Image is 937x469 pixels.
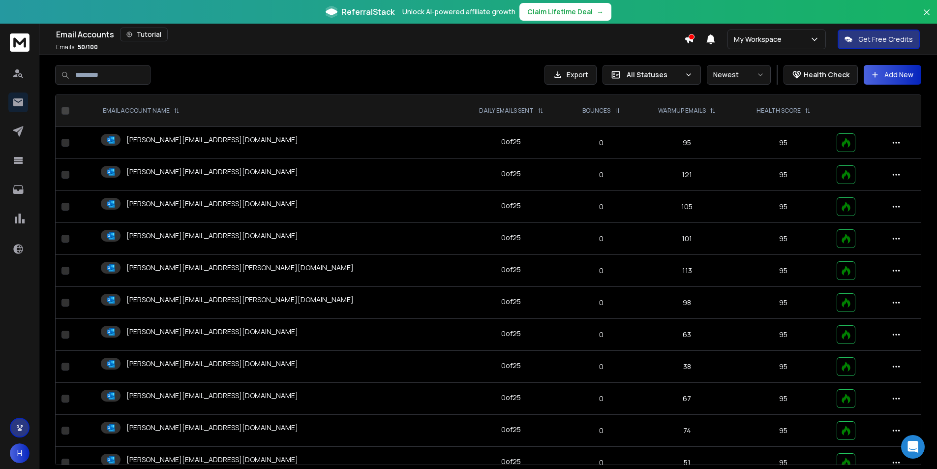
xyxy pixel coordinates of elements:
td: 95 [637,127,736,159]
td: 105 [637,191,736,223]
div: 0 of 25 [501,265,521,275]
div: 0 of 25 [501,169,521,179]
p: 0 [571,170,632,180]
span: ReferralStack [341,6,394,18]
button: Claim Lifetime Deal→ [519,3,611,21]
td: 95 [736,287,831,319]
p: 0 [571,202,632,212]
div: 0 of 25 [501,425,521,435]
p: Emails : [56,43,98,51]
td: 95 [736,415,831,447]
div: 0 of 25 [501,201,521,211]
td: 67 [637,383,736,415]
p: 0 [571,298,632,308]
p: 0 [571,234,632,244]
p: [PERSON_NAME][EMAIL_ADDRESS][DOMAIN_NAME] [126,391,298,401]
td: 98 [637,287,736,319]
button: Close banner [920,6,933,30]
td: 63 [637,319,736,351]
div: Open Intercom Messenger [901,435,925,459]
p: [PERSON_NAME][EMAIL_ADDRESS][PERSON_NAME][DOMAIN_NAME] [126,295,354,305]
td: 121 [637,159,736,191]
td: 101 [637,223,736,255]
p: [PERSON_NAME][EMAIL_ADDRESS][DOMAIN_NAME] [126,455,298,465]
p: 0 [571,394,632,404]
p: Health Check [804,70,849,80]
td: 95 [736,255,831,287]
button: Health Check [784,65,858,85]
td: 95 [736,127,831,159]
p: [PERSON_NAME][EMAIL_ADDRESS][DOMAIN_NAME] [126,231,298,241]
p: All Statuses [627,70,681,80]
div: 0 of 25 [501,233,521,243]
p: My Workspace [734,34,786,44]
td: 95 [736,159,831,191]
button: Export [544,65,597,85]
td: 113 [637,255,736,287]
p: [PERSON_NAME][EMAIL_ADDRESS][DOMAIN_NAME] [126,199,298,209]
button: H [10,443,30,463]
td: 95 [736,191,831,223]
p: 0 [571,266,632,276]
p: [PERSON_NAME][EMAIL_ADDRESS][PERSON_NAME][DOMAIN_NAME] [126,263,354,273]
td: 38 [637,351,736,383]
p: 0 [571,458,632,468]
td: 95 [736,319,831,351]
div: 0 of 25 [501,361,521,371]
p: WARMUP EMAILS [658,107,706,115]
p: [PERSON_NAME][EMAIL_ADDRESS][DOMAIN_NAME] [126,423,298,433]
div: 0 of 25 [501,393,521,403]
p: [PERSON_NAME][EMAIL_ADDRESS][DOMAIN_NAME] [126,135,298,145]
td: 95 [736,223,831,255]
p: BOUNCES [582,107,610,115]
div: 0 of 25 [501,457,521,467]
p: DAILY EMAILS SENT [479,107,534,115]
p: HEALTH SCORE [756,107,801,115]
p: Get Free Credits [858,34,913,44]
p: [PERSON_NAME][EMAIL_ADDRESS][DOMAIN_NAME] [126,327,298,337]
span: → [597,7,604,17]
td: 74 [637,415,736,447]
p: [PERSON_NAME][EMAIL_ADDRESS][DOMAIN_NAME] [126,167,298,177]
td: 95 [736,351,831,383]
button: Newest [707,65,771,85]
div: 0 of 25 [501,137,521,147]
p: 0 [571,426,632,436]
div: EMAIL ACCOUNT NAME [103,107,180,115]
button: Add New [864,65,921,85]
button: Tutorial [120,28,168,41]
div: 0 of 25 [501,329,521,339]
p: 0 [571,138,632,148]
p: 0 [571,330,632,340]
td: 95 [736,383,831,415]
p: 0 [571,362,632,372]
p: Unlock AI-powered affiliate growth [402,7,515,17]
button: Get Free Credits [838,30,920,49]
span: 50 / 100 [78,43,98,51]
div: 0 of 25 [501,297,521,307]
div: Email Accounts [56,28,684,41]
p: [PERSON_NAME][EMAIL_ADDRESS][DOMAIN_NAME] [126,359,298,369]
